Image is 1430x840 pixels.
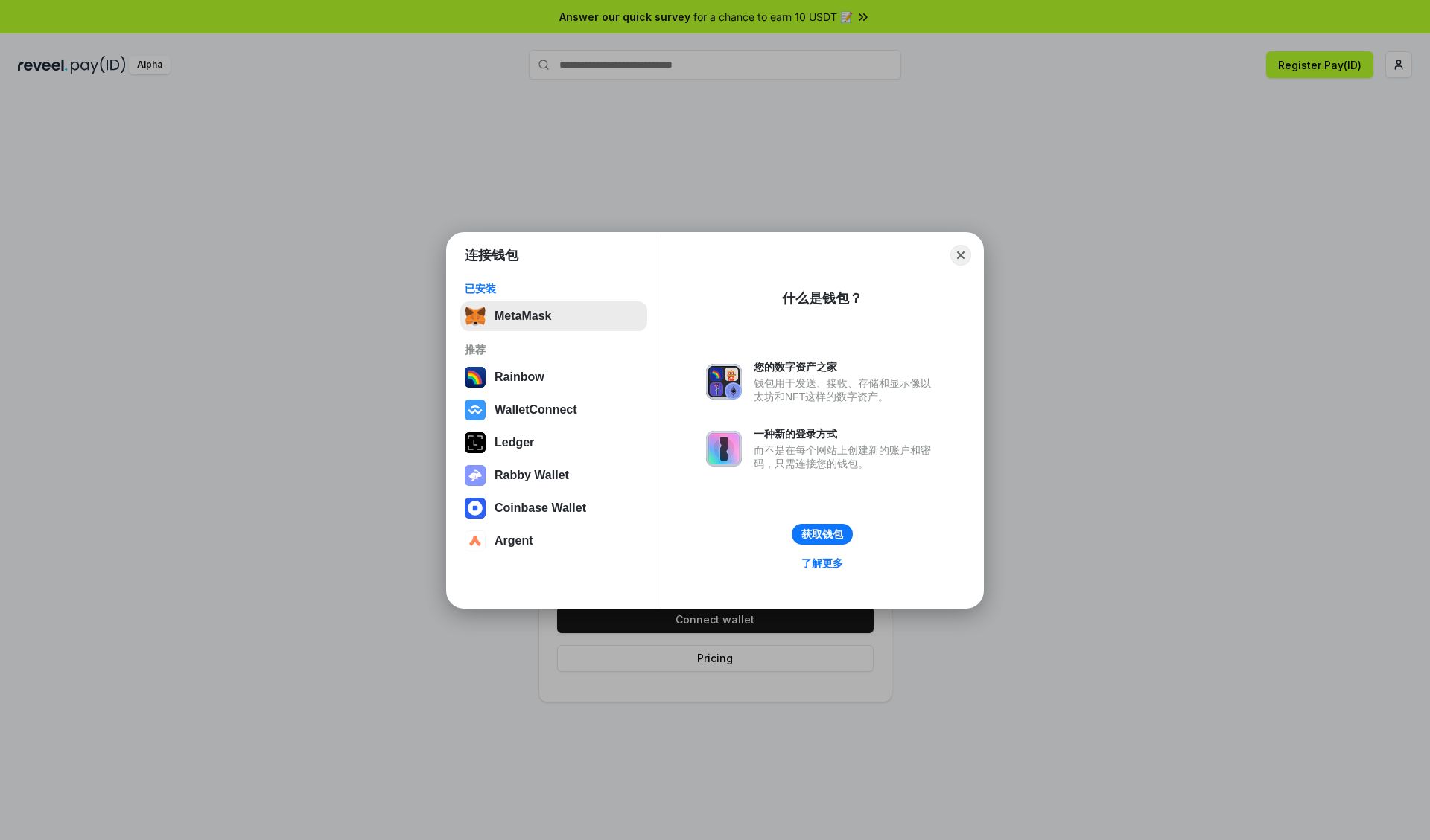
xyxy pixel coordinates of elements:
[465,246,518,264] h1: 连接钱包
[460,526,647,556] button: Argent
[950,245,971,266] button: Close
[465,400,486,420] img: svg+xml,%3Csvg%20width%3D%2228%22%20height%3D%2228%22%20viewBox%3D%220%200%2028%2028%22%20fill%3D...
[706,364,742,400] img: svg+xml,%3Csvg%20xmlns%3D%22http%3A%2F%2Fwww.w3.org%2F2000%2Fsvg%22%20fill%3D%22none%22%20viewBox...
[465,498,486,519] img: svg+xml,%3Csvg%20width%3D%2228%22%20height%3D%2228%22%20viewBox%3D%220%200%2028%2028%22%20fill%3D...
[460,461,647,490] button: Rabby Wallet
[782,289,862,307] div: 什么是钱包？
[792,524,853,545] button: 获取钱包
[465,530,486,551] img: svg+xml,%3Csvg%20width%3D%2228%22%20height%3D%2228%22%20viewBox%3D%220%200%2028%2028%22%20fill%3D...
[754,443,938,470] div: 而不是在每个网站上创建新的账户和密码，只需连接您的钱包。
[465,432,486,453] img: svg+xml,%3Csvg%20xmlns%3D%22http%3A%2F%2Fwww.w3.org%2F2000%2Fsvg%22%20width%3D%2228%22%20height%3...
[460,301,647,331] button: MetaMask
[460,428,647,458] button: Ledger
[465,282,643,295] div: 已安装
[495,436,534,449] div: Ledger
[495,534,533,548] div: Argent
[460,395,647,425] button: WalletConnect
[460,493,647,523] button: Coinbase Wallet
[792,554,852,573] a: 了解更多
[495,469,569,482] div: Rabby Wallet
[495,501,586,515] div: Coinbase Wallet
[495,371,544,384] div: Rainbow
[465,465,486,486] img: svg+xml,%3Csvg%20xmlns%3D%22http%3A%2F%2Fwww.w3.org%2F2000%2Fsvg%22%20fill%3D%22none%22%20viewBox...
[754,360,938,373] div: 您的数字资产之家
[801,528,843,541] div: 获取钱包
[465,343,643,356] div: 推荐
[495,310,551,323] div: MetaMask
[754,427,938,440] div: 一种新的登录方式
[465,367,486,388] img: svg+xml,%3Csvg%20width%3D%22120%22%20height%3D%22120%22%20viewBox%3D%220%200%20120%20120%22%20fil...
[465,306,486,327] img: svg+xml,%3Csvg%20fill%3D%22none%22%20height%3D%2233%22%20viewBox%3D%220%200%2035%2033%22%20width%...
[460,362,647,392] button: Rainbow
[801,557,843,570] div: 了解更多
[495,403,577,417] div: WalletConnect
[706,431,742,467] img: svg+xml,%3Csvg%20xmlns%3D%22http%3A%2F%2Fwww.w3.org%2F2000%2Fsvg%22%20fill%3D%22none%22%20viewBox...
[754,376,938,403] div: 钱包用于发送、接收、存储和显示像以太坊和NFT这样的数字资产。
